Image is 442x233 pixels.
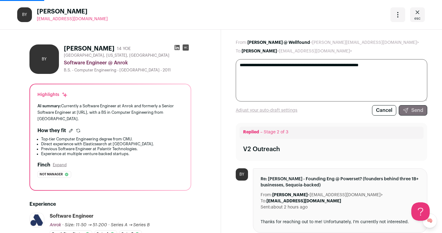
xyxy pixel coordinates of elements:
li: Previous Software Engineer at Palantir Technologies. [41,147,183,151]
li: Top-tier Computer Engineering degree from CMU. [41,137,183,142]
span: Re: [PERSON_NAME] - Founding Eng @ Powerset? (founders behind three 1B+ businesses, Sequoia-backed) [261,176,420,188]
dd: <[PERSON_NAME][EMAIL_ADDRESS][DOMAIN_NAME]> [247,40,419,46]
dd: <[EMAIL_ADDRESS][DOMAIN_NAME]> [272,192,383,198]
span: Stage 2 of 3 [264,130,288,134]
span: – [260,130,262,134]
dt: To: [261,198,266,204]
dt: To: [236,48,242,54]
div: B.S. - Computer Engineering - [GEOGRAPHIC_DATA] - 2011 [64,68,191,73]
b: [PERSON_NAME] @ Wellfound [247,40,310,45]
div: Thanks for reaching out to me! Unfortunately, I'm currently not interested. [261,219,420,225]
h2: Finch [37,161,50,169]
span: Anrok [50,223,61,227]
span: esc [414,16,421,21]
dt: From: [236,40,247,46]
span: Replied [243,130,259,134]
span: [GEOGRAPHIC_DATA], [US_STATE], [GEOGRAPHIC_DATA] [64,53,169,58]
div: BY [17,7,32,22]
div: Software Engineer [50,213,94,220]
button: Expand [53,162,67,167]
iframe: Help Scout Beacon - Open [411,202,430,221]
dd: <[EMAIL_ADDRESS][DOMAIN_NAME]> [242,48,352,54]
button: Open dropdown [390,7,405,22]
img: 5c21a19c0b8d9c722d674c30fa836a96fc04dea2d28de1e57251491b9c87b64f.jpg [30,213,44,227]
b: [PERSON_NAME] [272,193,308,197]
span: [PERSON_NAME] [37,7,108,16]
div: Highlights [37,92,68,98]
div: BY [29,44,59,74]
span: [EMAIL_ADDRESS][DOMAIN_NAME] [37,17,108,21]
div: Software Engineer @ Anrok [64,59,191,67]
li: Direct experience with Elasticsearch at [GEOGRAPHIC_DATA]. [41,142,183,147]
span: · [108,222,110,228]
a: Adjust your auto-draft settings [236,107,297,113]
span: Series A → Series B [111,223,150,227]
span: Not manager [40,171,63,178]
h2: How they fit [37,127,66,134]
a: Close [410,7,425,22]
a: [EMAIL_ADDRESS][DOMAIN_NAME] [37,16,108,22]
div: BY [236,168,248,181]
dd: about 2 hours ago [271,204,308,210]
h1: [PERSON_NAME] [64,44,114,53]
dt: From: [261,192,272,198]
span: AI summary: [37,104,61,108]
span: · Size: 11-50 → 51-200 [62,223,107,227]
div: V2 Outreach [243,145,280,154]
b: [PERSON_NAME] [242,49,277,53]
h2: Experience [29,201,191,208]
dt: Sent: [261,204,271,210]
a: 🧠 [422,213,437,228]
div: Currently a Software Engineer at Anrok and formerly a Senior Software Engineer at [URL], with a B... [37,103,183,122]
li: Experience at multiple venture-backed startups. [41,151,183,156]
button: Cancel [372,105,396,116]
b: [EMAIL_ADDRESS][DOMAIN_NAME] [266,199,341,203]
div: 14 YOE [117,46,131,52]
